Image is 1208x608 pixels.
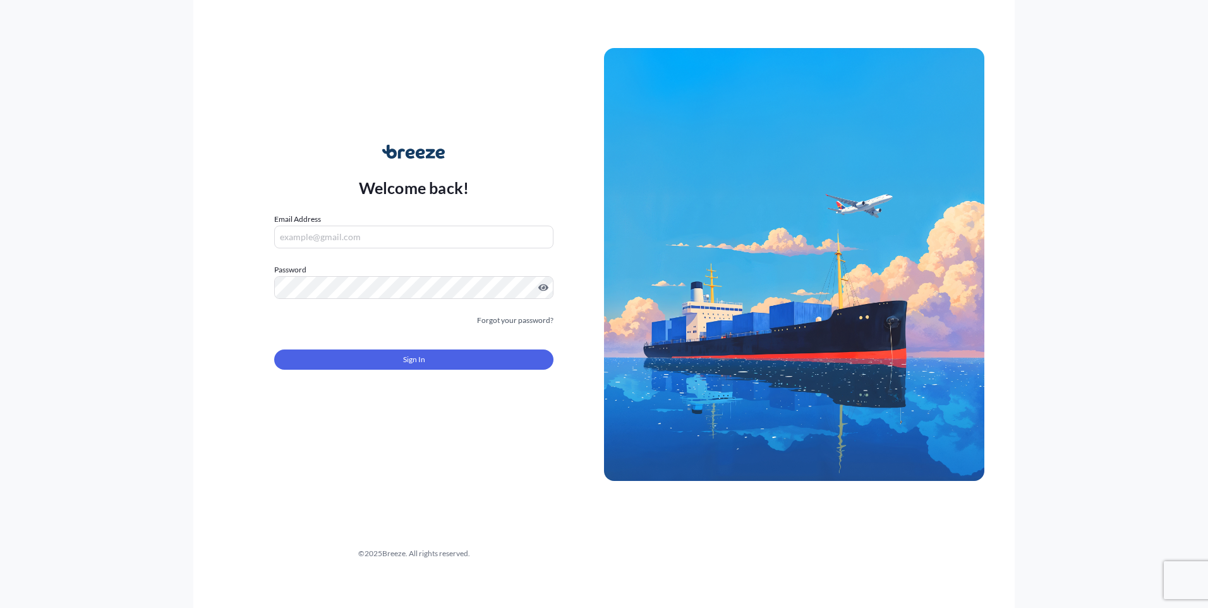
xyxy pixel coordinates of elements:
[224,547,604,560] div: © 2025 Breeze. All rights reserved.
[359,178,469,198] p: Welcome back!
[604,48,984,480] img: Ship illustration
[477,314,553,327] a: Forgot your password?
[274,213,321,226] label: Email Address
[538,283,548,293] button: Show password
[403,353,425,366] span: Sign In
[274,350,553,370] button: Sign In
[274,226,553,248] input: example@gmail.com
[274,264,553,276] label: Password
